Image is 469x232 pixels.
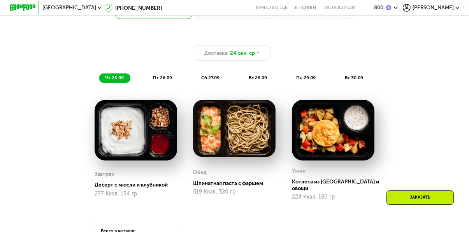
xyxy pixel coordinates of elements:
[193,180,281,187] div: Шпинатная паста с фаршем
[42,5,96,10] span: [GEOGRAPHIC_DATA]
[345,75,363,80] span: вт 30.09
[292,194,374,200] div: 224 Ккал, 160 гр
[193,189,276,195] div: 519 Ккал, 320 гр
[105,75,124,80] span: чт 25.09
[105,4,162,12] a: [PHONE_NUMBER]
[201,75,220,80] span: сб 27.09
[230,49,255,57] span: 24 сен, ср
[374,5,383,10] div: 800
[193,167,207,177] div: Обед
[95,181,182,188] div: Десерт с мюсли и клубникой
[204,49,228,57] span: Доставка:
[95,191,177,197] div: 277 Ккал, 154 гр
[292,166,306,176] div: Ужин
[296,75,316,80] span: пн 29.09
[95,169,114,179] div: Завтрак
[249,75,267,80] span: вс 28.09
[153,75,172,80] span: пт 26.09
[256,5,288,10] a: Качество еды
[413,5,454,10] span: [PERSON_NAME]
[292,178,379,191] div: Котлета из [GEOGRAPHIC_DATA] и овощи
[321,5,355,10] div: поставщикам
[293,5,316,10] a: Вендинги
[386,190,454,205] div: Заказать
